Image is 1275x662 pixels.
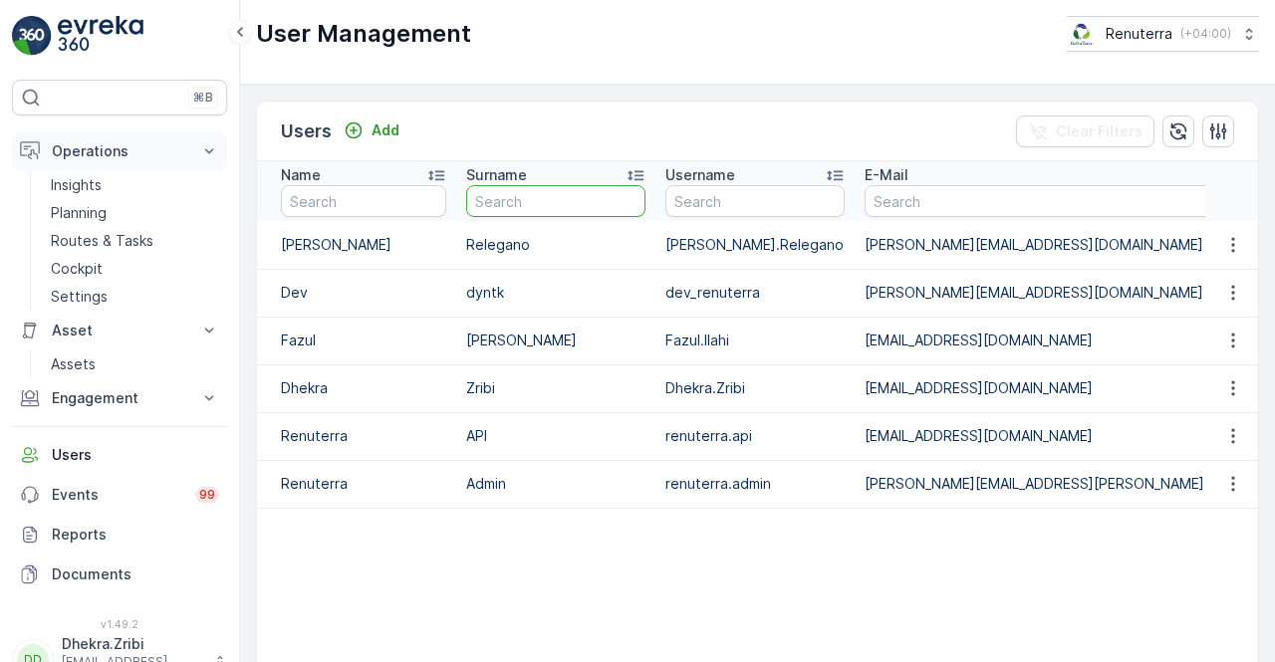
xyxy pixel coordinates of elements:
p: User Management [256,18,471,50]
p: Renuterra [1106,24,1172,44]
a: Documents [12,554,227,594]
p: ( +04:00 ) [1180,26,1231,42]
p: Add [372,120,399,140]
p: Users [281,117,332,145]
p: ⌘B [193,90,213,106]
td: Zribi [456,364,655,412]
p: Events [52,485,183,505]
td: [PERSON_NAME] [456,317,655,364]
p: Username [665,165,735,185]
a: Assets [43,350,227,378]
td: Renuterra [257,412,456,460]
p: Clear Filters [1056,121,1143,141]
a: Events99 [12,475,227,515]
input: Search [466,185,645,217]
td: Dev [257,269,456,317]
td: Fazul [257,317,456,364]
p: Dhekra.Zribi [62,634,205,654]
td: Dhekra.Zribi [655,364,855,412]
p: Name [281,165,321,185]
p: E-Mail [865,165,908,185]
button: Asset [12,311,227,350]
td: renuterra.admin [655,460,855,508]
p: Insights [51,175,102,195]
button: Engagement [12,378,227,418]
td: dev_renuterra [655,269,855,317]
a: Planning [43,199,227,227]
span: v 1.49.2 [12,618,227,630]
td: [PERSON_NAME] [257,221,456,269]
img: logo [12,16,52,56]
p: Assets [51,354,96,374]
p: Surname [466,165,527,185]
a: Cockpit [43,255,227,283]
td: Dhekra [257,364,456,412]
button: Renuterra(+04:00) [1067,16,1259,52]
td: Relegano [456,221,655,269]
p: Cockpit [51,259,103,279]
p: Operations [52,141,187,161]
a: Settings [43,283,227,311]
td: Fazul.Ilahi [655,317,855,364]
p: Users [52,445,219,465]
input: Search [281,185,446,217]
a: Insights [43,171,227,199]
img: Screenshot_2024-07-26_at_13.33.01.png [1067,23,1098,45]
a: Reports [12,515,227,554]
p: Reports [52,525,219,545]
td: dyntk [456,269,655,317]
button: Clear Filters [1016,115,1154,147]
td: API [456,412,655,460]
button: Operations [12,131,227,171]
td: [PERSON_NAME].Relegano [655,221,855,269]
td: Admin [456,460,655,508]
p: Asset [52,321,187,340]
td: Renuterra [257,460,456,508]
p: Documents [52,564,219,584]
a: Users [12,435,227,475]
input: Search [665,185,845,217]
button: Add [336,118,407,142]
p: Routes & Tasks [51,231,153,251]
p: Engagement [52,388,187,408]
td: renuterra.api [655,412,855,460]
img: logo_light-DOdMpM7g.png [58,16,143,56]
p: Planning [51,203,107,223]
p: Settings [51,287,108,307]
a: Routes & Tasks [43,227,227,255]
p: 99 [199,487,215,503]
